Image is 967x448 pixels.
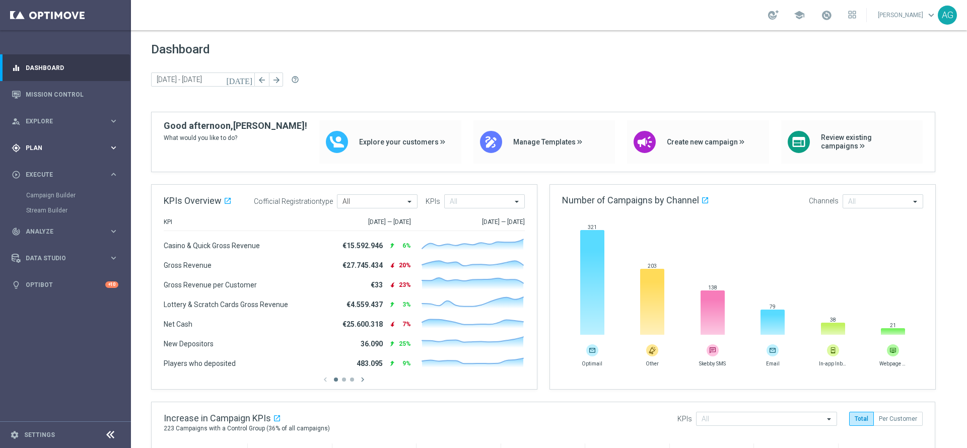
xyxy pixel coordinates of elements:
[11,171,119,179] button: play_circle_outline Execute keyboard_arrow_right
[26,54,118,81] a: Dashboard
[12,117,109,126] div: Explore
[105,281,118,288] div: +10
[12,81,118,108] div: Mission Control
[26,255,109,261] span: Data Studio
[11,144,119,152] button: gps_fixed Plan keyboard_arrow_right
[12,170,21,179] i: play_circle_outline
[11,91,119,99] button: Mission Control
[109,227,118,236] i: keyboard_arrow_right
[26,191,105,199] a: Campaign Builder
[12,54,118,81] div: Dashboard
[12,271,118,298] div: Optibot
[12,143,21,153] i: gps_fixed
[26,188,130,203] div: Campaign Builder
[11,117,119,125] button: person_search Explore keyboard_arrow_right
[26,118,109,124] span: Explore
[109,143,118,153] i: keyboard_arrow_right
[12,117,21,126] i: person_search
[26,81,118,108] a: Mission Control
[26,203,130,218] div: Stream Builder
[926,10,937,21] span: keyboard_arrow_down
[26,145,109,151] span: Plan
[12,227,21,236] i: track_changes
[11,281,119,289] button: lightbulb Optibot +10
[11,228,119,236] button: track_changes Analyze keyboard_arrow_right
[794,10,805,21] span: school
[109,253,118,263] i: keyboard_arrow_right
[26,172,109,178] span: Execute
[12,63,21,72] i: equalizer
[11,254,119,262] button: Data Studio keyboard_arrow_right
[12,280,21,289] i: lightbulb
[11,64,119,72] button: equalizer Dashboard
[12,170,109,179] div: Execute
[26,271,105,298] a: Optibot
[12,254,109,263] div: Data Studio
[109,116,118,126] i: keyboard_arrow_right
[26,229,109,235] span: Analyze
[877,8,938,23] a: [PERSON_NAME]keyboard_arrow_down
[24,432,55,438] a: Settings
[26,206,105,214] a: Stream Builder
[109,170,118,179] i: keyboard_arrow_right
[12,143,109,153] div: Plan
[12,227,109,236] div: Analyze
[10,430,19,439] i: settings
[938,6,957,25] div: AG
